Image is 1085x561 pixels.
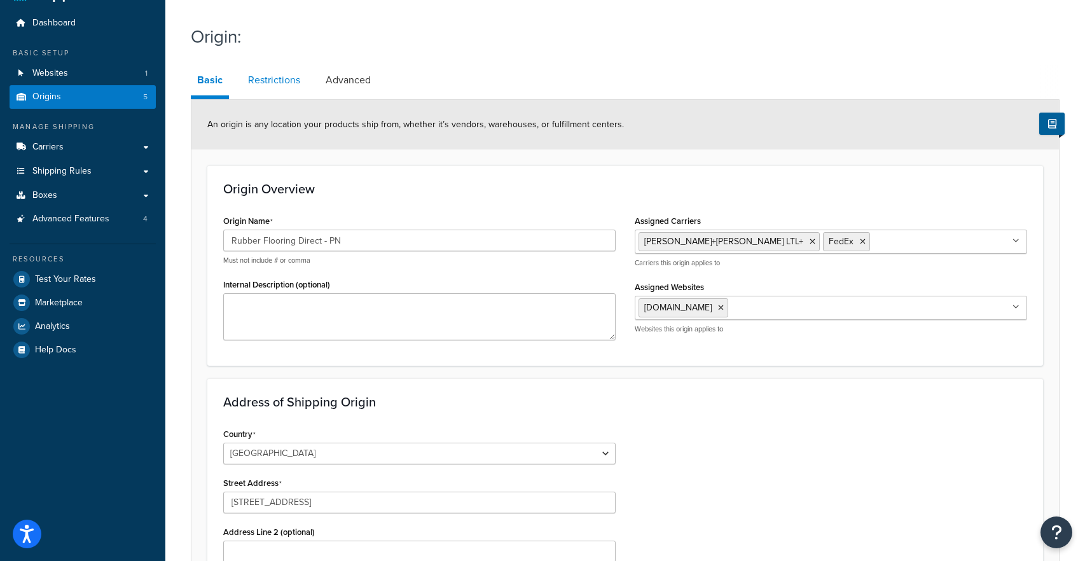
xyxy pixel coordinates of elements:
[242,65,307,95] a: Restrictions
[10,315,156,338] a: Analytics
[35,321,70,332] span: Analytics
[635,216,701,226] label: Assigned Carriers
[35,298,83,308] span: Marketplace
[10,207,156,231] li: Advanced Features
[644,235,803,248] span: [PERSON_NAME]+[PERSON_NAME] LTL+
[10,121,156,132] div: Manage Shipping
[644,301,712,314] span: [DOMAIN_NAME]
[223,182,1027,196] h3: Origin Overview
[32,190,57,201] span: Boxes
[32,68,68,79] span: Websites
[10,85,156,109] li: Origins
[635,282,704,292] label: Assigned Websites
[35,345,76,356] span: Help Docs
[223,478,282,488] label: Street Address
[223,395,1027,409] h3: Address of Shipping Origin
[10,135,156,159] a: Carriers
[635,324,1027,334] p: Websites this origin applies to
[1039,113,1065,135] button: Show Help Docs
[32,18,76,29] span: Dashboard
[10,85,156,109] a: Origins5
[145,68,148,79] span: 1
[223,429,256,440] label: Country
[223,216,273,226] label: Origin Name
[829,235,853,248] span: FedEx
[10,268,156,291] a: Test Your Rates
[319,65,377,95] a: Advanced
[10,207,156,231] a: Advanced Features4
[10,338,156,361] a: Help Docs
[35,274,96,285] span: Test Your Rates
[10,62,156,85] li: Websites
[10,184,156,207] a: Boxes
[10,48,156,59] div: Basic Setup
[223,527,315,537] label: Address Line 2 (optional)
[10,160,156,183] a: Shipping Rules
[191,24,1044,49] h1: Origin:
[32,142,64,153] span: Carriers
[1040,516,1072,548] button: Open Resource Center
[10,11,156,35] a: Dashboard
[143,214,148,225] span: 4
[10,62,156,85] a: Websites1
[10,291,156,314] a: Marketplace
[143,92,148,102] span: 5
[10,254,156,265] div: Resources
[32,214,109,225] span: Advanced Features
[223,256,616,265] p: Must not include # or comma
[223,280,330,289] label: Internal Description (optional)
[207,118,624,131] span: An origin is any location your products ship from, whether it’s vendors, warehouses, or fulfillme...
[32,92,61,102] span: Origins
[32,166,92,177] span: Shipping Rules
[191,65,229,99] a: Basic
[635,258,1027,268] p: Carriers this origin applies to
